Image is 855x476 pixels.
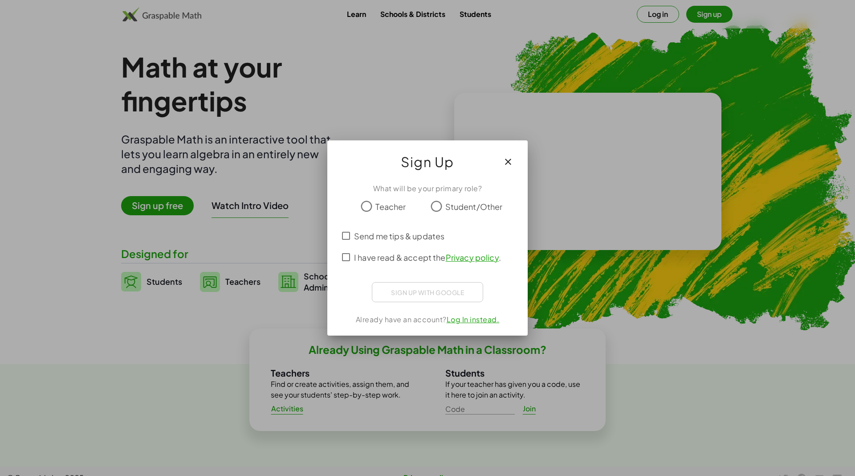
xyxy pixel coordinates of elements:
[401,151,454,172] span: Sign Up
[446,252,499,263] a: Privacy policy
[354,251,501,263] span: I have read & accept the .
[338,183,517,194] div: What will be your primary role?
[447,315,500,324] a: Log In instead.
[375,201,406,213] span: Teacher
[354,230,444,242] span: Send me tips & updates
[445,201,503,213] span: Student/Other
[338,314,517,325] div: Already have an account?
